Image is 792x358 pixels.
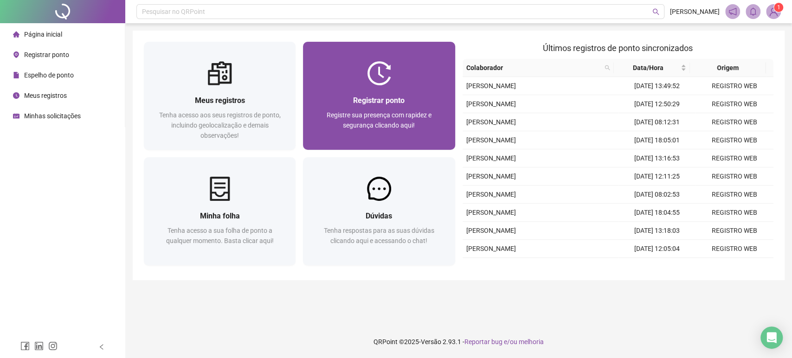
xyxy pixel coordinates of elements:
[749,7,757,16] span: bell
[603,61,612,75] span: search
[695,95,773,113] td: REGISTRO WEB
[466,191,516,198] span: [PERSON_NAME]
[324,227,434,244] span: Tenha respostas para as suas dúvidas clicando aqui e acessando o chat!
[466,173,516,180] span: [PERSON_NAME]
[24,71,74,79] span: Espelho de ponto
[618,63,678,73] span: Data/Hora
[353,96,405,105] span: Registrar ponto
[466,136,516,144] span: [PERSON_NAME]
[695,167,773,185] td: REGISTRO WEB
[618,185,696,204] td: [DATE] 08:02:53
[13,72,19,78] span: file
[466,209,516,216] span: [PERSON_NAME]
[670,6,720,17] span: [PERSON_NAME]
[195,96,245,105] span: Meus registros
[690,59,766,77] th: Origem
[24,31,62,38] span: Página inicial
[695,185,773,204] td: REGISTRO WEB
[144,42,296,150] a: Meus registrosTenha acesso aos seus registros de ponto, incluindo geolocalização e demais observa...
[618,204,696,222] td: [DATE] 18:04:55
[34,341,44,351] span: linkedin
[760,326,783,349] div: Open Intercom Messenger
[466,100,516,108] span: [PERSON_NAME]
[618,113,696,131] td: [DATE] 08:12:31
[618,167,696,185] td: [DATE] 12:11:25
[125,326,792,358] footer: QRPoint © 2025 - 2.93.1 -
[695,131,773,149] td: REGISTRO WEB
[695,149,773,167] td: REGISTRO WEB
[20,341,30,351] span: facebook
[614,59,689,77] th: Data/Hora
[618,240,696,258] td: [DATE] 12:05:04
[144,157,296,265] a: Minha folhaTenha acesso a sua folha de ponto a qualquer momento. Basta clicar aqui!
[166,227,274,244] span: Tenha acesso a sua folha de ponto a qualquer momento. Basta clicar aqui!
[466,118,516,126] span: [PERSON_NAME]
[24,92,67,99] span: Meus registros
[466,154,516,162] span: [PERSON_NAME]
[618,222,696,240] td: [DATE] 13:18:03
[774,3,783,12] sup: Atualize o seu contato no menu Meus Dados
[13,31,19,38] span: home
[24,51,69,58] span: Registrar ponto
[98,344,105,350] span: left
[618,95,696,113] td: [DATE] 12:50:29
[605,65,610,70] span: search
[48,341,58,351] span: instagram
[695,204,773,222] td: REGISTRO WEB
[777,4,780,11] span: 1
[13,92,19,99] span: clock-circle
[464,338,544,345] span: Reportar bug e/ou melhoria
[618,149,696,167] td: [DATE] 13:16:53
[366,211,392,220] span: Dúvidas
[652,8,659,15] span: search
[466,63,601,73] span: Colaborador
[695,240,773,258] td: REGISTRO WEB
[543,43,693,53] span: Últimos registros de ponto sincronizados
[728,7,737,16] span: notification
[618,258,696,276] td: [DATE] 08:13:27
[695,77,773,95] td: REGISTRO WEB
[421,338,441,345] span: Versão
[13,113,19,119] span: schedule
[13,51,19,58] span: environment
[303,157,455,265] a: DúvidasTenha respostas para as suas dúvidas clicando aqui e acessando o chat!
[695,222,773,240] td: REGISTRO WEB
[466,82,516,89] span: [PERSON_NAME]
[466,227,516,234] span: [PERSON_NAME]
[618,77,696,95] td: [DATE] 13:49:52
[695,113,773,131] td: REGISTRO WEB
[159,111,281,139] span: Tenha acesso aos seus registros de ponto, incluindo geolocalização e demais observações!
[200,211,240,220] span: Minha folha
[303,42,455,150] a: Registrar pontoRegistre sua presença com rapidez e segurança clicando aqui!
[24,112,81,120] span: Minhas solicitações
[466,245,516,252] span: [PERSON_NAME]
[618,131,696,149] td: [DATE] 18:05:01
[327,111,431,129] span: Registre sua presença com rapidez e segurança clicando aqui!
[695,258,773,276] td: REGISTRO WEB
[766,5,780,19] img: 94442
